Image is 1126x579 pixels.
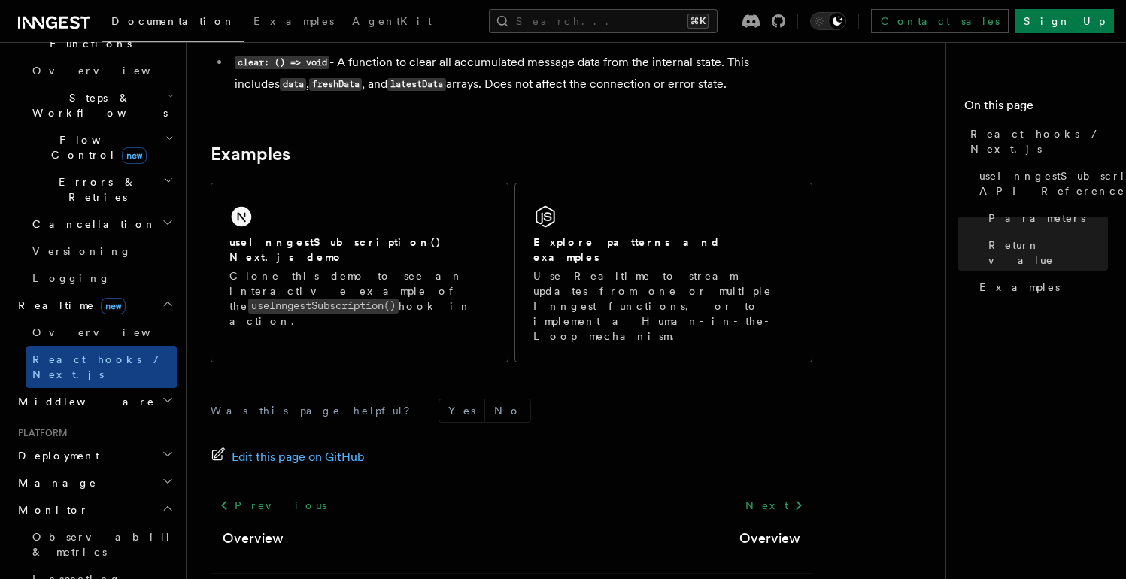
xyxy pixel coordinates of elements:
span: Deployment [12,448,99,463]
a: Examples [211,144,290,165]
span: Cancellation [26,217,156,232]
a: React hooks / Next.js [964,120,1108,162]
span: Steps & Workflows [26,90,168,120]
a: Overview [223,528,284,549]
span: new [122,147,147,164]
a: Documentation [102,5,244,42]
h2: useInngestSubscription() Next.js demo [229,235,490,265]
code: useInngestSubscription() [248,299,399,313]
a: Overview [739,528,800,549]
a: Explore patterns and examplesUse Realtime to stream updates from one or multiple Inngest function... [514,183,812,362]
h2: Explore patterns and examples [533,235,794,265]
span: Examples [253,15,334,27]
span: Logging [32,272,111,284]
a: Contact sales [871,9,1009,33]
span: Manage [12,475,97,490]
span: Middleware [12,394,155,409]
h4: On this page [964,96,1108,120]
a: React hooks / Next.js [26,346,177,388]
span: Edit this page on GitHub [232,447,365,468]
span: Overview [32,326,187,338]
span: Realtime [12,298,126,313]
a: useInngestSubscription() API Reference [973,162,1108,205]
a: Edit this page on GitHub [211,447,365,468]
p: Clone this demo to see an interactive example of the hook in action. [229,268,490,329]
button: Steps & Workflows [26,84,177,126]
code: freshData [309,78,362,91]
span: Versioning [32,245,132,257]
span: Documentation [111,15,235,27]
a: Next [736,492,812,519]
button: Manage [12,469,177,496]
div: Inngest Functions [12,57,177,292]
span: Return value [988,238,1108,268]
kbd: ⌘K [687,14,709,29]
button: Yes [439,399,484,422]
span: new [101,298,126,314]
a: Sign Up [1015,9,1114,33]
button: Middleware [12,388,177,415]
div: Realtimenew [12,319,177,388]
code: data [280,78,306,91]
p: Was this page helpful? [211,403,420,418]
button: Search...⌘K [489,9,718,33]
a: Versioning [26,238,177,265]
button: Errors & Retries [26,168,177,211]
code: clear: () => void [235,56,329,69]
button: Toggle dark mode [810,12,846,30]
a: Parameters [982,205,1108,232]
span: Monitor [12,502,89,517]
span: Platform [12,427,68,439]
span: Parameters [988,211,1085,226]
a: useInngestSubscription() Next.js demoClone this demo to see an interactive example of theuseInnge... [211,183,508,362]
button: Flow Controlnew [26,126,177,168]
a: Logging [26,265,177,292]
button: Monitor [12,496,177,523]
button: Cancellation [26,211,177,238]
span: Examples [979,280,1060,295]
button: Deployment [12,442,177,469]
code: latestData [387,78,445,91]
a: Overview [26,319,177,346]
li: - A function to clear all accumulated message data from the internal state. This includes , , and... [230,52,812,95]
a: Overview [26,57,177,84]
span: React hooks / Next.js [970,126,1108,156]
a: AgentKit [343,5,441,41]
a: Previous [211,492,335,519]
a: Return value [982,232,1108,274]
span: AgentKit [352,15,432,27]
span: Observability & metrics [32,531,187,558]
a: Examples [973,274,1108,301]
a: Examples [244,5,343,41]
span: Flow Control [26,132,165,162]
p: Use Realtime to stream updates from one or multiple Inngest functions, or to implement a Human-in... [533,268,794,344]
button: No [485,399,530,422]
span: Overview [32,65,187,77]
span: Errors & Retries [26,174,163,205]
a: Observability & metrics [26,523,177,565]
button: Realtimenew [12,292,177,319]
span: React hooks / Next.js [32,353,165,380]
